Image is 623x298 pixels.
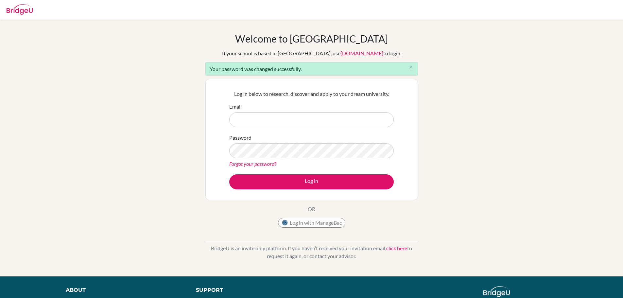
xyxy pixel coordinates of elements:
a: [DOMAIN_NAME] [340,50,383,56]
div: About [66,286,181,294]
div: Support [196,286,304,294]
label: Password [229,134,251,142]
label: Email [229,103,242,111]
img: Bridge-U [7,4,33,15]
a: click here [386,245,407,251]
div: If your school is based in [GEOGRAPHIC_DATA], use to login. [222,49,401,57]
img: logo_white@2x-f4f0deed5e89b7ecb1c2cc34c3e3d731f90f0f143d5ea2071677605dd97b5244.png [483,286,510,297]
div: Your password was changed successfully. [205,62,418,76]
button: Log in [229,174,394,189]
i: close [408,65,413,70]
p: Log in below to research, discover and apply to your dream university. [229,90,394,98]
button: Log in with ManageBac [278,218,345,228]
h1: Welcome to [GEOGRAPHIC_DATA] [235,33,388,44]
p: OR [308,205,315,213]
p: BridgeU is an invite only platform. If you haven’t received your invitation email, to request it ... [205,244,418,260]
a: Forgot your password? [229,161,276,167]
button: Close [405,62,418,72]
